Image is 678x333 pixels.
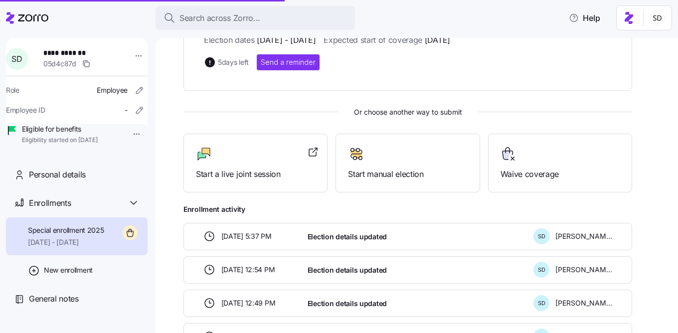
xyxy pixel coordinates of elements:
[555,265,612,275] span: [PERSON_NAME]
[221,231,272,241] span: [DATE] 5:37 PM
[218,57,249,67] span: 5 days left
[308,299,387,309] span: Election details updated
[125,105,128,115] span: -
[28,225,104,235] span: Special enrollment 2025
[156,6,355,30] button: Search across Zorro...
[555,231,612,241] span: [PERSON_NAME]
[650,10,666,26] img: 038087f1531ae87852c32fa7be65e69b
[561,8,608,28] button: Help
[179,12,260,24] span: Search across Zorro...
[43,59,76,69] span: 05d4c87d
[22,124,98,134] span: Eligible for benefits
[261,57,316,67] span: Send a reminder
[425,34,450,46] span: [DATE]
[538,234,545,239] span: S D
[538,267,545,273] span: S D
[29,197,71,209] span: Enrollments
[221,265,275,275] span: [DATE] 12:54 PM
[204,34,316,46] span: Election dates
[308,232,387,242] span: Election details updated
[257,34,316,46] span: [DATE] - [DATE]
[44,265,93,275] span: New enrollment
[28,237,104,247] span: [DATE] - [DATE]
[348,168,467,180] span: Start manual election
[11,55,22,63] span: S D
[257,54,320,70] button: Send a reminder
[97,85,128,95] span: Employee
[196,168,315,180] span: Start a live joint session
[221,298,276,308] span: [DATE] 12:49 PM
[29,293,79,305] span: General notes
[183,107,632,118] span: Or choose another way to submit
[22,136,98,145] span: Eligibility started on [DATE]
[324,34,450,46] span: Expected start of coverage
[6,105,45,115] span: Employee ID
[555,298,612,308] span: [PERSON_NAME]
[6,85,19,95] span: Role
[308,265,387,275] span: Election details updated
[501,168,620,180] span: Waive coverage
[569,12,600,24] span: Help
[183,204,632,214] span: Enrollment activity
[29,168,86,181] span: Personal details
[538,301,545,306] span: S D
